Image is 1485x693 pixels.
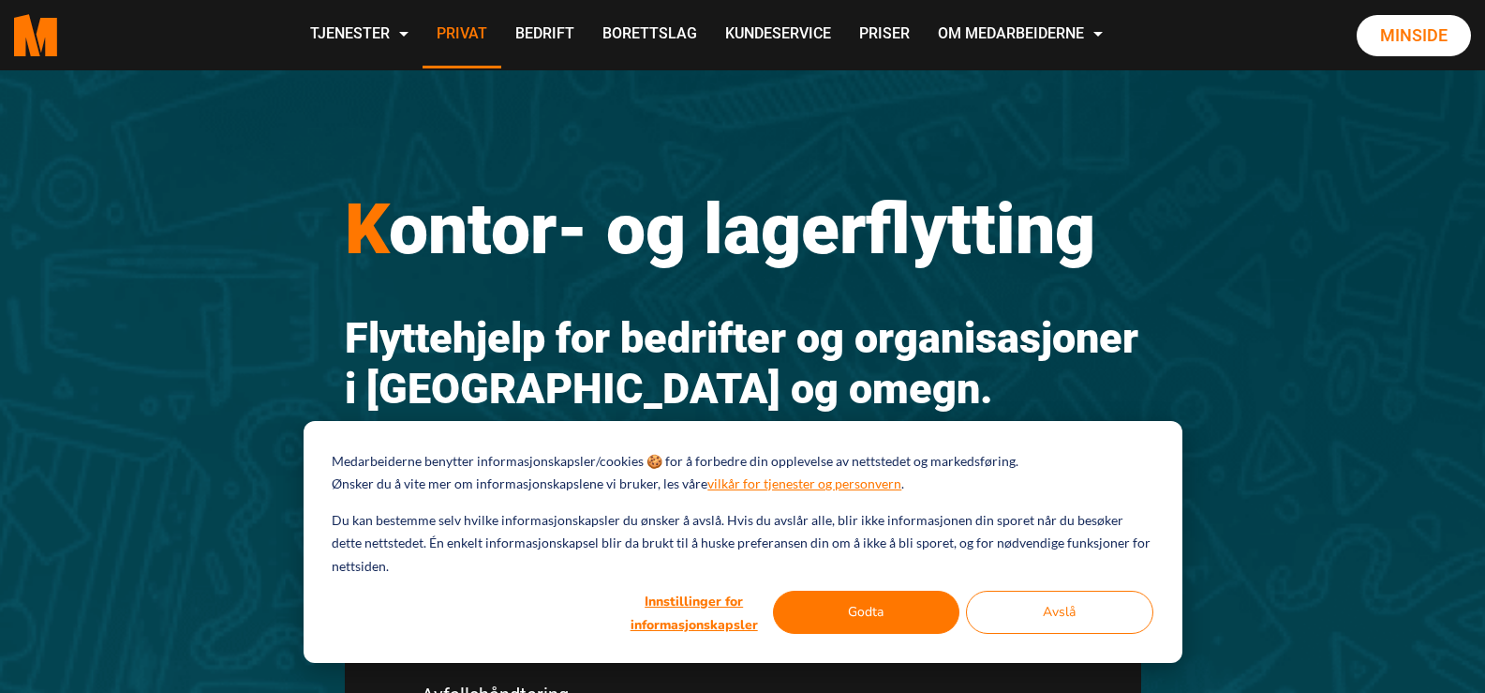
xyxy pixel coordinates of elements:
[924,2,1117,68] a: Om Medarbeiderne
[345,313,1141,414] h2: Flyttehjelp for bedrifter og organisasjoner i [GEOGRAPHIC_DATA] og omegn.
[622,591,766,634] button: Innstillinger for informasjonskapsler
[773,591,960,634] button: Godta
[332,450,1018,474] p: Medarbeiderne benytter informasjonskapsler/cookies 🍪 for å forbedre din opplevelse av nettstedet ...
[423,2,501,68] a: Privat
[296,2,423,68] a: Tjenester
[1357,15,1471,56] a: Minside
[707,473,901,496] a: vilkår for tjenester og personvern
[332,509,1152,579] p: Du kan bestemme selv hvilke informasjonskapsler du ønsker å avslå. Hvis du avslår alle, blir ikke...
[711,2,845,68] a: Kundeservice
[501,2,588,68] a: Bedrift
[588,2,711,68] a: Borettslag
[845,2,924,68] a: Priser
[966,591,1153,634] button: Avslå
[345,188,389,270] span: K
[304,421,1182,663] div: Cookie banner
[345,187,1141,271] h1: ontor- og lagerflytting
[332,473,904,496] p: Ønsker du å vite mer om informasjonskapslene vi bruker, les våre .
